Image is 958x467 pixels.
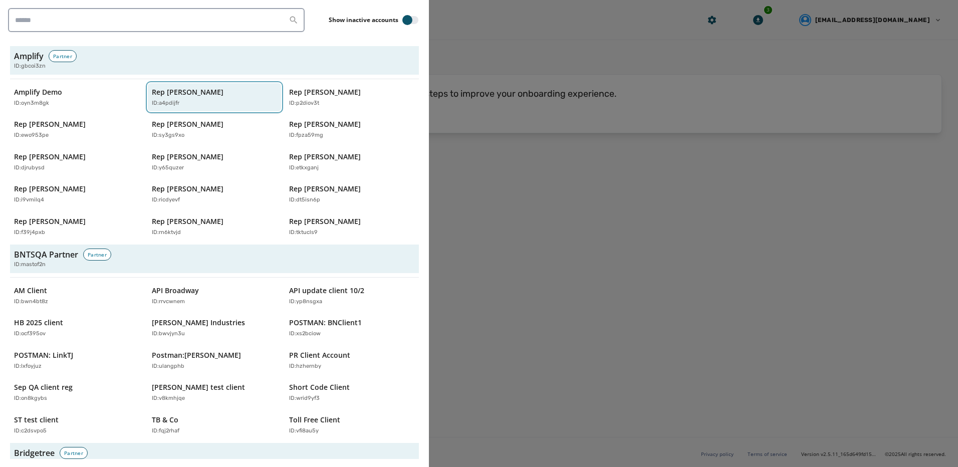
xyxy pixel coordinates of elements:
[14,62,46,71] span: ID: gbcoi3zn
[14,330,46,338] p: ID: ocf395ov
[152,286,199,296] p: API Broadway
[83,249,111,261] div: Partner
[14,249,78,261] h3: BNTSQA Partner
[148,212,282,241] button: Rep [PERSON_NAME]ID:rn6ktvjd
[10,282,144,310] button: AM ClientID:bwn4bt8z
[14,286,47,296] p: AM Client
[10,245,419,273] button: BNTSQA PartnerPartnerID:mastof2n
[152,330,185,338] p: ID: bwvjyn3u
[285,115,419,144] button: Rep [PERSON_NAME]ID:fpza59mg
[152,119,223,129] p: Rep [PERSON_NAME]
[289,382,350,392] p: Short Code Client
[14,131,49,140] p: ID: ewo953pe
[289,216,361,226] p: Rep [PERSON_NAME]
[289,99,319,108] p: ID: p2diov3t
[148,83,282,112] button: Rep [PERSON_NAME]ID:a4pdijfr
[10,115,144,144] button: Rep [PERSON_NAME]ID:ewo953pe
[10,346,144,375] button: POSTMAN: LinkTJID:lxfoyjuz
[148,148,282,176] button: Rep [PERSON_NAME]ID:y65quzer
[10,46,419,75] button: AmplifyPartnerID:gbcoi3zn
[152,152,223,162] p: Rep [PERSON_NAME]
[285,346,419,375] button: PR Client AccountID:hzhernby
[152,216,223,226] p: Rep [PERSON_NAME]
[14,261,46,269] span: ID: mastof2n
[148,180,282,208] button: Rep [PERSON_NAME]ID:ricdyevf
[289,394,320,403] p: ID: wrid9yf3
[289,318,362,328] p: POSTMAN: BNClient1
[148,115,282,144] button: Rep [PERSON_NAME]ID:sy3gs9xo
[10,314,144,342] button: HB 2025 clientID:ocf395ov
[152,184,223,194] p: Rep [PERSON_NAME]
[10,83,144,112] button: Amplify DemoID:oyn3m8gk
[14,87,62,97] p: Amplify Demo
[285,314,419,342] button: POSTMAN: BNClient1ID:xs2bciow
[14,50,44,62] h3: Amplify
[152,131,184,140] p: ID: sy3gs9xo
[285,378,419,407] button: Short Code ClientID:wrid9yf3
[289,286,364,296] p: API update client 10/2
[148,314,282,342] button: [PERSON_NAME] IndustriesID:bwvjyn3u
[329,16,398,24] label: Show inactive accounts
[289,362,321,371] p: ID: hzhernby
[152,427,179,435] p: ID: fqj2rhaf
[289,131,323,140] p: ID: fpza59mg
[10,180,144,208] button: Rep [PERSON_NAME]ID:i9vmilq4
[289,87,361,97] p: Rep [PERSON_NAME]
[289,152,361,162] p: Rep [PERSON_NAME]
[289,350,350,360] p: PR Client Account
[289,196,320,204] p: ID: dt5isn6p
[289,415,340,425] p: Toll Free Client
[14,427,47,435] p: ID: c2dsvpo5
[14,216,86,226] p: Rep [PERSON_NAME]
[14,228,45,237] p: ID: f39j4pxb
[148,346,282,375] button: Postman:[PERSON_NAME]ID:ulangphb
[10,411,144,439] button: ST test clientID:c2dsvpo5
[148,378,282,407] button: [PERSON_NAME] test clientID:v8kmhjqe
[14,119,86,129] p: Rep [PERSON_NAME]
[10,148,144,176] button: Rep [PERSON_NAME]ID:djrubysd
[152,99,179,108] p: ID: a4pdijfr
[289,184,361,194] p: Rep [PERSON_NAME]
[14,196,44,204] p: ID: i9vmilq4
[152,87,223,97] p: Rep [PERSON_NAME]
[289,330,321,338] p: ID: xs2bciow
[152,228,181,237] p: ID: rn6ktvjd
[14,164,45,172] p: ID: djrubysd
[14,152,86,162] p: Rep [PERSON_NAME]
[152,196,180,204] p: ID: ricdyevf
[152,382,245,392] p: [PERSON_NAME] test client
[148,411,282,439] button: TB & CoID:fqj2rhaf
[152,298,185,306] p: ID: rrvcwnem
[14,99,49,108] p: ID: oyn3m8gk
[14,184,86,194] p: Rep [PERSON_NAME]
[285,148,419,176] button: Rep [PERSON_NAME]ID:etkxganj
[10,212,144,241] button: Rep [PERSON_NAME]ID:f39j4pxb
[14,447,55,459] h3: Bridgetree
[152,394,185,403] p: ID: v8kmhjqe
[14,382,73,392] p: Sep QA client reg
[289,119,361,129] p: Rep [PERSON_NAME]
[285,411,419,439] button: Toll Free ClientID:vfi8au5y
[14,415,59,425] p: ST test client
[285,212,419,241] button: Rep [PERSON_NAME]ID:tktucls9
[152,350,241,360] p: Postman:[PERSON_NAME]
[285,83,419,112] button: Rep [PERSON_NAME]ID:p2diov3t
[14,362,42,371] p: ID: lxfoyjuz
[285,180,419,208] button: Rep [PERSON_NAME]ID:dt5isn6p
[152,318,245,328] p: [PERSON_NAME] Industries
[152,415,178,425] p: TB & Co
[14,350,73,360] p: POSTMAN: LinkTJ
[49,50,77,62] div: Partner
[14,298,48,306] p: ID: bwn4bt8z
[152,164,184,172] p: ID: y65quzer
[60,447,88,459] div: Partner
[14,394,47,403] p: ID: on8kgybs
[285,282,419,310] button: API update client 10/2ID:yp8nsgxa
[10,378,144,407] button: Sep QA client regID:on8kgybs
[148,282,282,310] button: API BroadwayID:rrvcwnem
[289,427,319,435] p: ID: vfi8au5y
[14,318,63,328] p: HB 2025 client
[289,164,319,172] p: ID: etkxganj
[289,228,318,237] p: ID: tktucls9
[152,362,184,371] p: ID: ulangphb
